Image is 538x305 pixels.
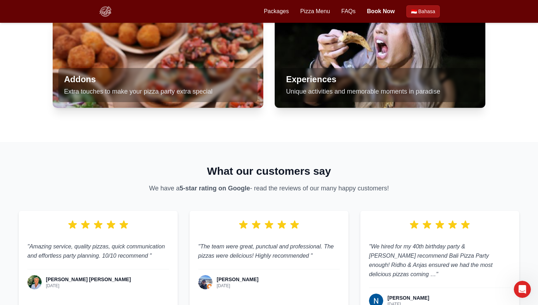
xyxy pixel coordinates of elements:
[19,165,519,178] h2: What our customers say
[11,233,17,239] button: Emoji picker
[27,242,169,261] blockquote: "Amazing service, quality pizzas, quick communication and effortless party planning. 10/10 recomm...
[514,281,531,298] iframe: Intercom live chat
[286,74,474,85] h3: Experiences
[19,183,519,193] p: We have a - read the reviews of our many happy customers!
[35,4,78,9] h1: Bali Pizza Party
[64,86,252,96] p: Extra touches to make your pizza party extra special
[369,242,511,279] blockquote: "We hired for my 40th birthday party & [PERSON_NAME] recommend Bali Pizza Party enough! Ridho & A...
[387,294,511,301] p: [PERSON_NAME]
[20,4,32,15] img: Profile image for Ridho
[286,86,474,96] p: Unique activities and memorable moments in paradise
[367,7,395,16] a: Book Now
[111,3,125,16] button: Home
[300,7,330,16] a: Pizza Menu
[180,185,250,192] a: 5-star rating on Google
[341,7,355,16] a: FAQs
[64,74,252,85] h3: Addons
[264,7,289,16] a: Packages
[22,233,28,239] button: Gif picker
[6,218,136,230] textarea: Message…
[198,242,340,261] blockquote: "The team were great, punctual and professional. The pizzas were delicious! Highly recommended "
[98,4,112,19] img: Bali Pizza Party Logo
[217,276,340,283] p: [PERSON_NAME]
[27,275,42,289] img: Anne van Hoey Smith
[46,283,169,289] p: [DATE]
[53,17,263,108] a: Addons Extra touches to make your pizza party extra special
[406,5,440,17] a: Beralih ke Bahasa Indonesia
[46,276,169,283] p: [PERSON_NAME] [PERSON_NAME]
[198,275,212,289] img: Rakesh Shah
[217,283,340,289] p: [DATE]
[418,8,435,15] span: Bahasa
[40,9,79,16] p: Under 3 minutes
[34,233,39,239] button: Upload attachment
[275,17,485,108] a: Experiences Unique activities and memorable moments in paradise
[5,3,18,16] button: go back
[125,3,138,16] div: Close
[122,230,133,242] button: Send a message…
